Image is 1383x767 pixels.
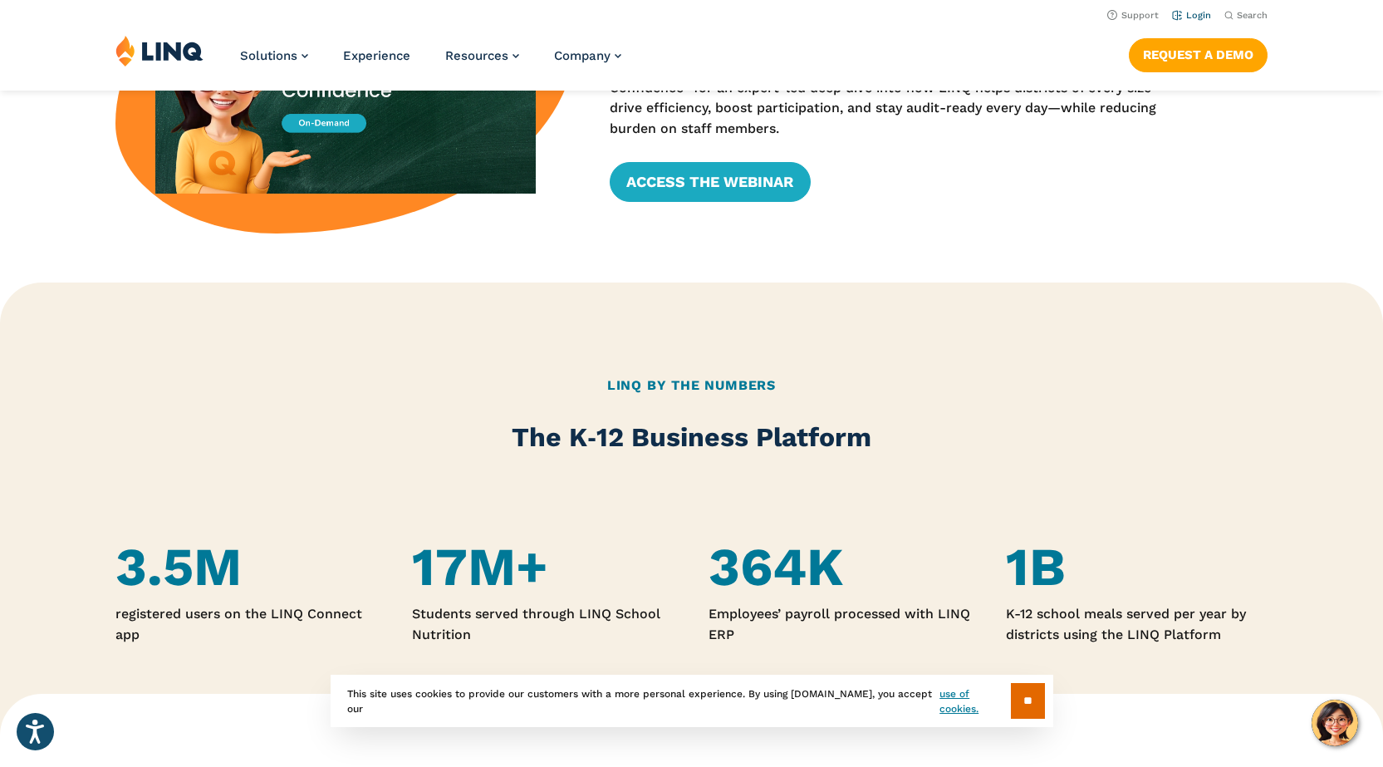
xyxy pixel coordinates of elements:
img: LINQ | K‑12 Software [115,35,204,66]
p: Access our webinar “Master Class: Solving K-12 Nutrition’s Top 5 Obstacles With Confidence” for a... [610,58,1169,139]
a: Request a Demo [1129,38,1268,71]
p: Students served through LINQ School Nutrition [412,604,674,645]
nav: Button Navigation [1129,35,1268,71]
h2: LINQ By the Numbers [115,376,1268,396]
h4: 1B [1006,537,1268,598]
a: Support [1107,10,1159,21]
a: Access the Webinar [610,162,810,202]
span: Resources [445,48,508,63]
a: Experience [343,48,410,63]
h4: 17M+ [412,537,674,598]
p: registered users on the LINQ Connect app [115,604,378,645]
a: use of cookies. [939,686,1010,716]
span: Search [1237,10,1268,21]
button: Hello, have a question? Let’s chat. [1312,700,1358,746]
span: Solutions [240,48,297,63]
a: Resources [445,48,519,63]
nav: Primary Navigation [240,35,621,90]
a: Company [554,48,621,63]
h4: 364K [709,537,971,598]
span: Company [554,48,611,63]
p: K-12 school meals served per year by districts using the LINQ Platform [1006,604,1268,645]
button: Open Search Bar [1224,9,1268,22]
h2: The K‑12 Business Platform [115,419,1268,456]
p: Employees’ payroll processed with LINQ ERP [709,604,971,645]
a: Solutions [240,48,308,63]
h4: 3.5M [115,537,378,598]
div: This site uses cookies to provide our customers with a more personal experience. By using [DOMAIN... [331,675,1053,727]
a: Login [1172,10,1211,21]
